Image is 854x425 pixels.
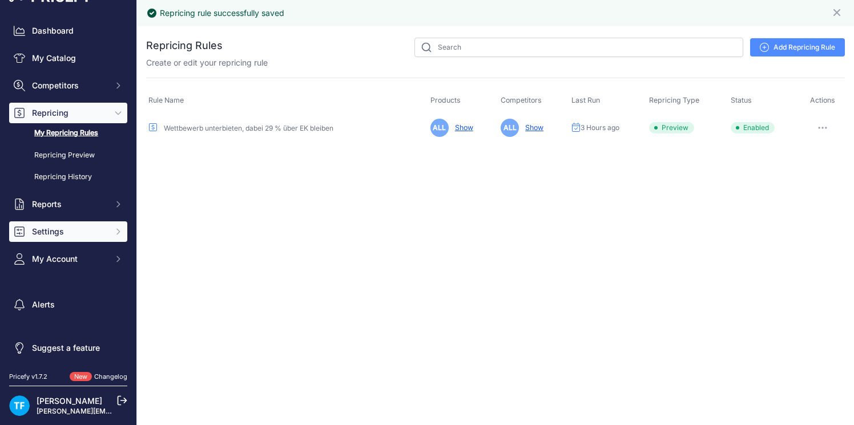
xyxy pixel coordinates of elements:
span: Settings [32,226,107,237]
a: Repricing History [9,167,127,187]
a: [PERSON_NAME][EMAIL_ADDRESS][PERSON_NAME][DOMAIN_NAME] [37,407,269,415]
span: 3 Hours ago [581,123,619,132]
input: Search [414,38,743,57]
span: Actions [810,96,835,104]
nav: Sidebar [9,21,127,358]
span: Preview [649,122,694,133]
a: Show [521,123,543,132]
button: Close [831,5,845,18]
a: Wettbewerb unterbieten, dabei 29 % über EK bleiben [164,124,333,132]
a: Suggest a feature [9,338,127,358]
a: Alerts [9,294,127,315]
div: Repricing rule successfully saved [160,7,284,19]
a: Changelog [94,373,127,381]
p: Create or edit your repricing rule [146,57,268,68]
span: Competitors [501,96,542,104]
span: ALL [430,119,449,137]
span: Status [731,96,752,104]
span: Repricing Type [649,96,699,104]
a: My Catalog [9,48,127,68]
span: Reports [32,199,107,210]
span: My Account [32,253,107,265]
a: Show [450,123,473,132]
div: Pricefy v1.7.2 [9,372,47,382]
a: Add Repricing Rule [750,38,845,56]
span: Repricing [32,107,107,119]
h2: Repricing Rules [146,38,223,54]
a: [PERSON_NAME] [37,396,102,406]
span: Rule Name [148,96,184,104]
span: ALL [501,119,519,137]
button: Reports [9,194,127,214]
button: Competitors [9,75,127,96]
button: My Account [9,249,127,269]
span: Competitors [32,80,107,91]
button: Settings [9,221,127,242]
button: Repricing [9,103,127,123]
a: Repricing Preview [9,145,127,165]
a: My Repricing Rules [9,123,127,143]
span: New [70,372,92,382]
span: Products [430,96,461,104]
span: Enabled [731,122,775,133]
span: Last Run [571,96,600,104]
a: Dashboard [9,21,127,41]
